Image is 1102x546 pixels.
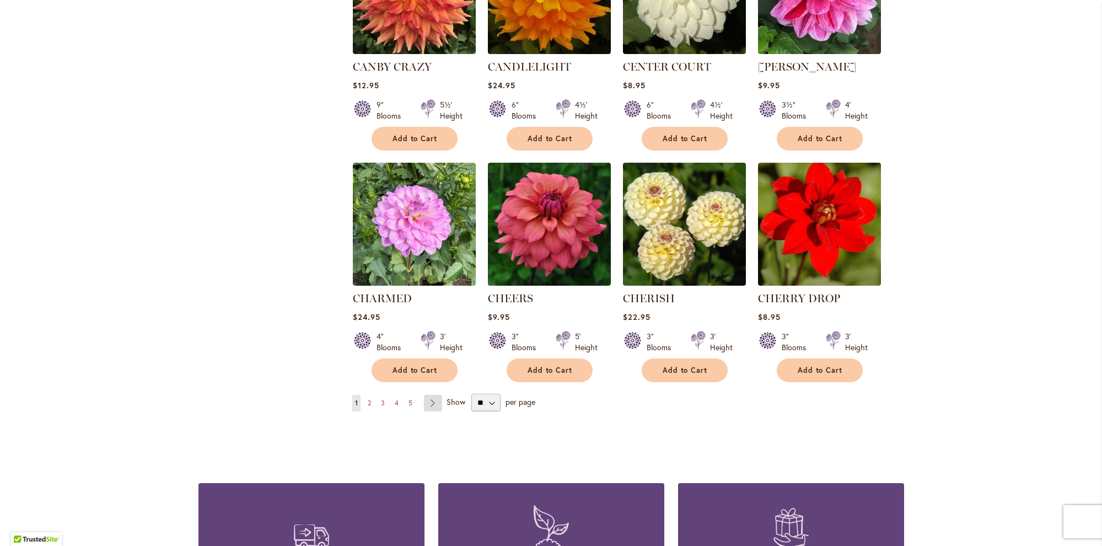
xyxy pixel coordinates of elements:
span: Add to Cart [663,366,708,375]
button: Add to Cart [642,358,728,382]
a: CHEERS [488,292,533,305]
span: Add to Cart [528,134,573,143]
span: Show [447,397,465,407]
div: 3' Height [845,331,868,353]
a: CANDLELIGHT [488,60,571,73]
div: 9" Blooms [377,99,407,121]
span: 4 [395,399,399,407]
a: [PERSON_NAME] [758,60,856,73]
a: CHA CHING [758,46,881,56]
a: CENTER COURT [623,46,746,56]
div: 4½' Height [575,99,598,121]
span: $8.95 [623,80,646,90]
div: 4" Blooms [377,331,407,353]
a: 5 [406,395,415,411]
img: CHARMED [353,163,476,286]
span: $24.95 [488,80,515,90]
div: 4½' Height [710,99,733,121]
div: 3" Blooms [512,331,542,353]
a: 4 [392,395,401,411]
div: 6" Blooms [512,99,542,121]
a: CHARMED [353,277,476,288]
a: CHERRY DROP [758,292,840,305]
button: Add to Cart [507,127,593,151]
iframe: Launch Accessibility Center [8,507,39,538]
button: Add to Cart [642,127,728,151]
span: Add to Cart [798,134,843,143]
img: CHEERS [488,163,611,286]
span: 1 [355,399,358,407]
a: 3 [378,395,388,411]
span: $22.95 [623,312,651,322]
a: CENTER COURT [623,60,711,73]
span: 5 [408,399,412,407]
a: CHERISH [623,277,746,288]
span: $9.95 [488,312,510,322]
div: 5½' Height [440,99,463,121]
a: Canby Crazy [353,46,476,56]
div: 5' Height [575,331,598,353]
span: Add to Cart [528,366,573,375]
div: 4' Height [845,99,868,121]
a: CANBY CRAZY [353,60,432,73]
span: Add to Cart [798,366,843,375]
button: Add to Cart [777,127,863,151]
span: per page [506,397,535,407]
img: CHERISH [623,163,746,286]
div: 3' Height [440,331,463,353]
a: CANDLELIGHT [488,46,611,56]
button: Add to Cart [507,358,593,382]
div: 3" Blooms [782,331,813,353]
img: CHERRY DROP [758,163,881,286]
div: 3½" Blooms [782,99,813,121]
a: CHARMED [353,292,412,305]
span: $9.95 [758,80,780,90]
button: Add to Cart [372,127,458,151]
span: Add to Cart [663,134,708,143]
a: 2 [365,395,374,411]
button: Add to Cart [777,358,863,382]
div: 6" Blooms [647,99,678,121]
span: $12.95 [353,80,379,90]
span: Add to Cart [393,366,438,375]
div: 3' Height [710,331,733,353]
div: 3" Blooms [647,331,678,353]
span: Add to Cart [393,134,438,143]
span: 3 [381,399,385,407]
span: 2 [368,399,371,407]
a: CHEERS [488,277,611,288]
span: $24.95 [353,312,380,322]
a: CHERISH [623,292,675,305]
a: CHERRY DROP [758,277,881,288]
button: Add to Cart [372,358,458,382]
span: $8.95 [758,312,781,322]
